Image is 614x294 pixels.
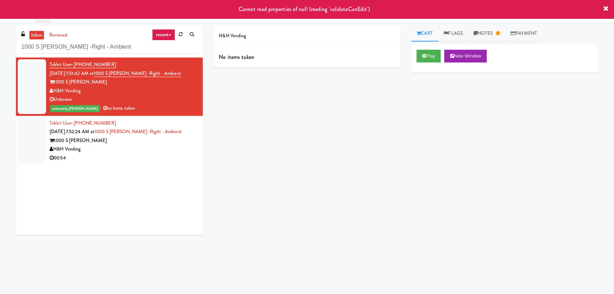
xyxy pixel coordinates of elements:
[72,120,116,126] span: · [PHONE_NUMBER]
[50,154,197,163] div: 00:54
[16,116,203,165] li: Tablet User· [PHONE_NUMBER][DATE] 7:52:24 AM at1000 S [PERSON_NAME] -Right - Ambient1000 S [PERSO...
[411,26,439,42] a: Cart
[50,120,116,126] a: Tablet User· [PHONE_NUMBER]
[48,31,69,40] a: reviewed
[29,31,44,40] a: inbox
[50,128,94,135] span: [DATE] 7:52:24 AM at
[239,5,370,13] span: Cannot read properties of null (reading 'validateCanEdit')
[50,105,100,112] span: reviewed by [PERSON_NAME]
[438,26,468,42] a: Flags
[16,58,203,116] li: Tablet User· [PHONE_NUMBER][DATE] 7:51:42 AM at1000 S [PERSON_NAME] -Right - Ambient1000 S [PERSO...
[50,78,197,87] div: 1000 S [PERSON_NAME]
[21,40,197,54] input: Search vision orders
[72,61,116,68] span: · [PHONE_NUMBER]
[50,145,197,154] div: H&H Vending
[505,26,543,42] a: Payment
[94,128,182,135] a: 1000 S [PERSON_NAME] -Right - Ambient
[50,70,94,77] span: [DATE] 7:51:42 AM at
[50,87,197,96] div: H&H Vending
[468,26,505,42] a: Notes
[50,95,197,104] div: Unknown
[213,47,400,68] div: No items taken
[50,136,197,145] div: 1000 S [PERSON_NAME]
[50,61,116,68] a: Tablet User· [PHONE_NUMBER]
[103,105,135,111] span: no items taken
[219,33,395,39] h5: H&H Vending
[417,50,441,62] button: Play
[94,70,181,77] a: 1000 S [PERSON_NAME] -Right - Ambient
[444,50,487,62] button: New Window
[152,29,175,40] a: recent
